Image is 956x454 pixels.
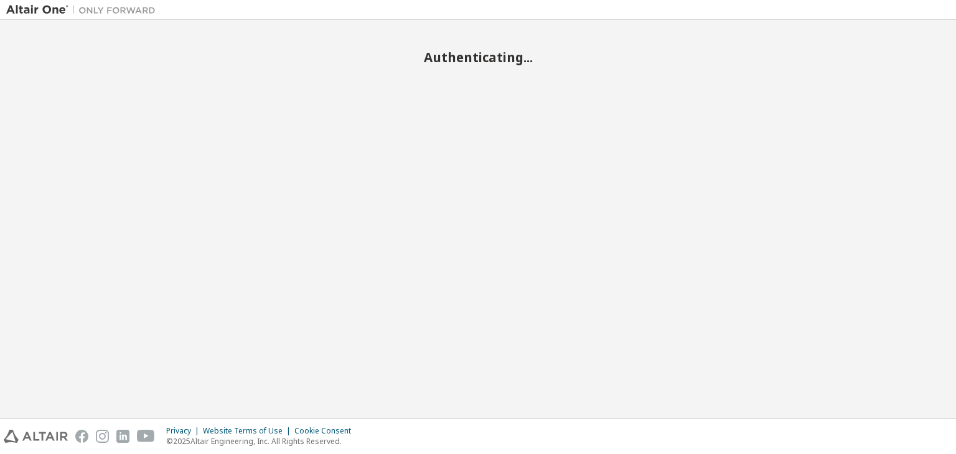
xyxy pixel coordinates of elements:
[96,430,109,443] img: instagram.svg
[75,430,88,443] img: facebook.svg
[6,4,162,16] img: Altair One
[166,426,203,436] div: Privacy
[137,430,155,443] img: youtube.svg
[116,430,129,443] img: linkedin.svg
[4,430,68,443] img: altair_logo.svg
[6,49,950,65] h2: Authenticating...
[203,426,294,436] div: Website Terms of Use
[166,436,358,447] p: © 2025 Altair Engineering, Inc. All Rights Reserved.
[294,426,358,436] div: Cookie Consent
